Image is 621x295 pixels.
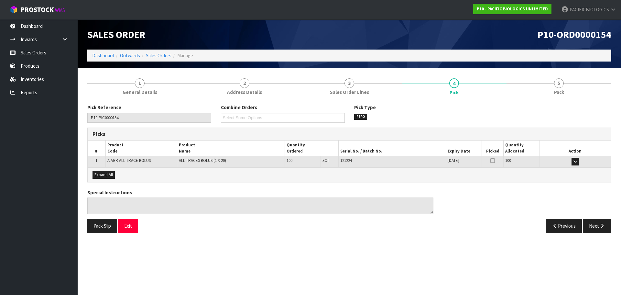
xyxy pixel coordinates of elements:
th: Quantity Allocated [504,141,539,156]
label: Pick Reference [87,104,121,111]
span: Pick [450,89,459,96]
span: 1 [95,158,97,163]
span: Sales Order [87,28,145,40]
span: Expand All [94,172,113,177]
label: Combine Orders [221,104,257,111]
a: Outwards [120,52,140,59]
span: Pick [87,99,611,238]
span: Pack [554,89,564,96]
span: Address Details [227,89,262,96]
span: ProStock [21,6,54,14]
a: Dashboard [92,52,114,59]
span: 1 [135,78,145,88]
button: Pack Slip [87,219,117,233]
h3: Picks [93,131,344,137]
th: Product Code [105,141,177,156]
span: [DATE] [448,158,459,163]
span: FEFO [354,114,367,120]
span: SCT [322,158,329,163]
span: 4 [449,78,459,88]
th: Action [539,141,611,156]
th: Quantity Ordered [285,141,338,156]
button: Next [583,219,611,233]
strong: P10 - PACIFIC BIOLOGICS UNLIMITED [477,6,548,12]
span: Picked [486,148,499,154]
span: ALL TRACES BOLUS (1 X 20) [179,158,226,163]
button: Exit [118,219,138,233]
button: Previous [546,219,582,233]
span: 121224 [340,158,352,163]
span: General Details [123,89,157,96]
span: 3 [344,78,354,88]
img: cube-alt.png [10,6,18,14]
small: WMS [55,7,65,13]
th: # [88,141,105,156]
span: 100 [505,158,511,163]
span: Manage [177,52,193,59]
label: Special Instructions [87,189,132,196]
span: PACIFICBIOLOGICS [570,6,609,13]
th: Serial No. / Batch No. [338,141,446,156]
span: P10-ORD0000154 [538,28,611,40]
label: Pick Type [354,104,376,111]
span: Sales Order Lines [330,89,369,96]
span: A AGR ALL TRACE BOLUS [107,158,151,163]
th: Product Name [177,141,285,156]
button: Expand All [93,171,115,179]
a: Sales Orders [146,52,171,59]
span: 100 [287,158,292,163]
th: Expiry Date [446,141,482,156]
span: 5 [554,78,564,88]
span: 2 [240,78,249,88]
